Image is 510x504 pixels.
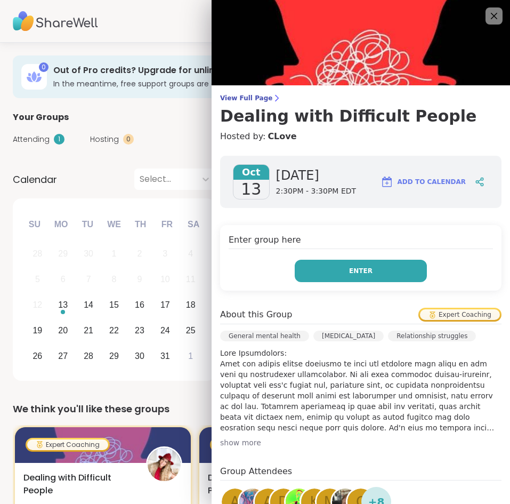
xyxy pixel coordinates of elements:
div: General mental health [220,331,309,341]
span: [DATE] [276,167,357,184]
div: Sa [182,213,205,236]
div: Choose Saturday, October 18th, 2025 [179,294,202,317]
span: Hosting [90,134,119,145]
div: 28 [33,246,42,261]
div: Not available Tuesday, October 7th, 2025 [77,268,100,291]
div: 29 [58,246,68,261]
div: We think you'll like these groups [13,402,497,417]
div: Not available Monday, October 6th, 2025 [52,268,75,291]
div: Choose Tuesday, October 14th, 2025 [77,294,100,317]
span: 2:30PM - 3:30PM EDT [276,186,357,197]
div: 29 [109,349,119,363]
div: show more [220,437,501,448]
div: Choose Thursday, October 16th, 2025 [128,294,151,317]
div: Choose Sunday, October 19th, 2025 [26,319,49,342]
div: Choose Tuesday, October 21st, 2025 [77,319,100,342]
div: 6 [61,272,66,286]
div: Not available Thursday, October 9th, 2025 [128,268,151,291]
div: 25 [186,323,196,338]
div: 22 [109,323,119,338]
div: 16 [135,298,144,312]
button: Enter [295,260,427,282]
div: 15 [109,298,119,312]
div: 20 [58,323,68,338]
div: Choose Wednesday, October 15th, 2025 [103,294,126,317]
div: 30 [135,349,144,363]
div: 27 [58,349,68,363]
h4: Hosted by: [220,130,501,143]
div: Choose Monday, October 27th, 2025 [52,345,75,367]
div: Choose Wednesday, October 22nd, 2025 [103,319,126,342]
div: 2 [137,246,142,261]
span: Calendar [13,172,57,187]
div: [MEDICAL_DATA] [313,331,384,341]
h4: Enter group here [229,234,493,249]
div: 0 [123,134,134,145]
div: Relationship struggles [388,331,476,341]
button: Add to Calendar [376,169,471,195]
div: 0 [39,62,48,72]
div: Not available Tuesday, September 30th, 2025 [77,243,100,266]
div: Choose Saturday, November 1st, 2025 [179,345,202,367]
div: Su [23,213,46,236]
div: Expert Coaching [420,309,500,320]
div: 4 [188,246,193,261]
div: Not available Saturday, October 11th, 2025 [179,268,202,291]
div: Choose Sunday, October 26th, 2025 [26,345,49,367]
span: Your Groups [13,111,69,124]
div: Mo [49,213,72,236]
div: Not available Wednesday, October 8th, 2025 [103,268,126,291]
span: Attending [13,134,50,145]
div: 31 [160,349,170,363]
div: 28 [84,349,93,363]
h4: About this Group [220,308,292,321]
div: 17 [160,298,170,312]
span: Add to Calendar [398,177,466,187]
div: Not available Thursday, October 2nd, 2025 [128,243,151,266]
div: Choose Saturday, October 25th, 2025 [179,319,202,342]
div: 7 [86,272,91,286]
img: ShareWell Nav Logo [13,3,98,40]
span: Dealing with Difficult People [23,471,134,497]
h3: Out of Pro credits? Upgrade for unlimited access to expert-led coaching groups. [53,65,410,76]
div: Not available Monday, September 29th, 2025 [52,243,75,266]
div: Choose Monday, October 13th, 2025 [52,294,75,317]
div: Choose Monday, October 20th, 2025 [52,319,75,342]
div: Not available Saturday, October 4th, 2025 [179,243,202,266]
div: Not available Sunday, October 5th, 2025 [26,268,49,291]
div: Tu [76,213,99,236]
div: Th [129,213,152,236]
div: 8 [112,272,117,286]
div: Not available Sunday, October 12th, 2025 [26,294,49,317]
div: 13 [58,298,68,312]
div: Fr [155,213,179,236]
div: 18 [186,298,196,312]
div: 19 [33,323,42,338]
span: Enter [349,266,373,276]
div: Not available Friday, October 10th, 2025 [153,268,176,291]
div: Choose Tuesday, October 28th, 2025 [77,345,100,367]
div: We [102,213,126,236]
span: Dealing with Difficult People [208,471,319,497]
div: 26 [33,349,42,363]
div: Choose Wednesday, October 29th, 2025 [103,345,126,367]
div: Expert Coaching [27,439,108,450]
h3: Dealing with Difficult People [220,107,501,126]
a: CLove [268,130,296,143]
div: 23 [135,323,144,338]
div: Choose Thursday, October 30th, 2025 [128,345,151,367]
div: Choose Friday, October 17th, 2025 [153,294,176,317]
div: 14 [84,298,93,312]
img: ShareWell Logomark [381,175,393,188]
div: 3 [163,246,167,261]
span: Oct [233,165,269,180]
div: 1 [112,246,117,261]
div: Choose Friday, October 31st, 2025 [153,345,176,367]
a: View Full PageDealing with Difficult People [220,94,501,126]
div: 24 [160,323,170,338]
div: 21 [84,323,93,338]
div: 12 [33,298,42,312]
div: Choose Friday, October 24th, 2025 [153,319,176,342]
img: CLove [148,448,181,481]
div: 1 [188,349,193,363]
